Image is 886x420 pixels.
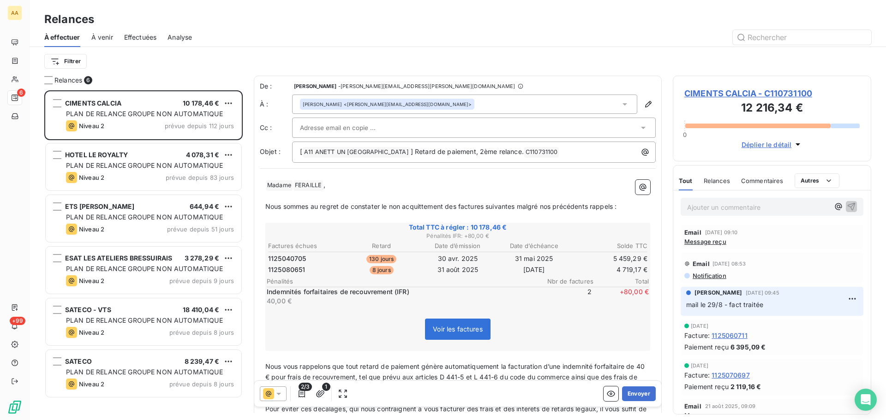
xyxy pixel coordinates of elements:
span: Total [593,278,649,285]
span: 21 août 2025, 09:09 [705,403,756,409]
p: 40,00 € [267,296,534,306]
span: prévue depuis 9 jours [169,277,234,284]
span: Tout [679,177,693,184]
span: Niveau 2 [79,174,104,181]
span: Déplier le détail [742,140,792,149]
span: prévue depuis 8 jours [169,380,234,388]
span: Madame [266,180,293,191]
span: mail le 29/8 - fact traitée [686,301,763,308]
div: <[PERSON_NAME][EMAIL_ADDRESS][DOMAIN_NAME]> [303,101,472,107]
div: grid [44,90,243,420]
span: ESAT LES ATELIERS BRESSUIRAIS [65,254,172,262]
span: [DATE] [691,363,708,368]
span: Message reçu [684,238,726,245]
span: + 80,00 € [593,287,649,306]
span: 1 [322,383,330,391]
span: prévue depuis 8 jours [169,329,234,336]
span: Facture : [684,370,710,380]
span: PLAN DE RELANCE GROUPE NON AUTOMATIQUE [66,265,223,272]
span: PLAN DE RELANCE GROUPE NON AUTOMATIQUE [66,213,223,221]
span: Commentaires [741,177,784,184]
h3: 12 216,34 € [684,100,860,118]
span: C110731100 [524,147,559,158]
span: 1125070697 [712,370,750,380]
span: De : [260,82,292,91]
th: Date d’émission [420,241,495,251]
span: PLAN DE RELANCE GROUPE NON AUTOMATIQUE [66,161,223,169]
th: Retard [344,241,419,251]
span: PLAN DE RELANCE GROUPE NON AUTOMATIQUE [66,110,223,118]
span: Voir les factures [433,325,483,333]
span: 644,94 € [190,202,219,210]
span: [DATE] 08:53 [712,261,746,266]
label: Cc : [260,123,292,132]
button: Envoyer [622,386,656,401]
span: , [323,181,325,189]
span: FERAILLE [293,180,323,191]
span: 18 410,04 € [183,306,219,314]
span: Nous sommes au regret de constater le non acquittement des factures suivantes malgré nos précéden... [265,202,617,210]
span: SATECO - VTS [65,306,111,314]
span: Facture : [684,331,710,340]
span: Effectuées [124,33,157,42]
span: HOTEL LE ROYALTY [65,151,128,159]
span: Total TTC à régler : 10 178,46 € [267,223,649,232]
span: prévue depuis 51 jours [167,225,234,233]
span: prévue depuis 112 jours [165,122,234,130]
span: 4 078,31 € [186,151,220,159]
input: Adresse email en copie ... [300,121,399,135]
span: Niveau 2 [79,277,104,284]
span: Paiement reçu [684,382,729,391]
label: À : [260,100,292,109]
span: 6 395,09 € [730,342,766,352]
span: 1125040705 [268,254,306,263]
span: prévue depuis 83 jours [166,174,234,181]
span: 10 178,46 € [183,99,219,107]
th: Factures échues [268,241,343,251]
span: CIMENTS CALCIA [65,99,121,107]
td: 31 août 2025 [420,265,495,275]
span: Pénalités [267,278,538,285]
span: Objet : [260,148,281,155]
span: 1125080651 [268,265,305,274]
span: SATECO [65,357,92,365]
span: 3 278,29 € [185,254,220,262]
div: AA [7,6,22,20]
span: Nbr de factures [538,278,593,285]
span: Nous vous rappelons que tout retard de paiement génère automatiquement la facturation d’une indem... [265,362,647,391]
span: A11 ANETT UN [GEOGRAPHIC_DATA] [303,147,410,158]
img: Logo LeanPay [7,400,22,414]
span: 2 [536,287,592,306]
span: 0 [683,131,687,138]
span: Message reçu [684,412,726,419]
span: Analyse [168,33,192,42]
input: Rechercher [733,30,871,45]
th: Solde TTC [573,241,648,251]
span: Email [684,229,701,236]
th: Date d’échéance [497,241,572,251]
span: [DATE] 09:45 [746,290,779,296]
span: Paiement reçu [684,342,729,352]
span: 6 [84,76,92,84]
span: [PERSON_NAME] [294,83,336,89]
span: [PERSON_NAME] [303,101,342,107]
span: - [PERSON_NAME][EMAIL_ADDRESS][PERSON_NAME][DOMAIN_NAME] [338,83,515,89]
span: Relances [704,177,730,184]
span: [DATE] [691,323,708,329]
button: Filtrer [44,54,87,69]
span: Email [684,402,701,410]
span: 130 jours [366,255,396,263]
td: 30 avr. 2025 [420,254,495,264]
span: 2/3 [299,383,312,391]
span: ETS [PERSON_NAME] [65,202,135,210]
span: PLAN DE RELANCE GROUPE NON AUTOMATIQUE [66,316,223,324]
div: Open Intercom Messenger [855,389,877,411]
span: ] Retard de paiement, 2ème relance. [411,148,524,155]
span: 6 [17,89,25,97]
h3: Relances [44,11,94,28]
span: À venir [91,33,113,42]
span: Niveau 2 [79,380,104,388]
span: Niveau 2 [79,122,104,130]
span: Niveau 2 [79,225,104,233]
span: Email [693,260,710,267]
